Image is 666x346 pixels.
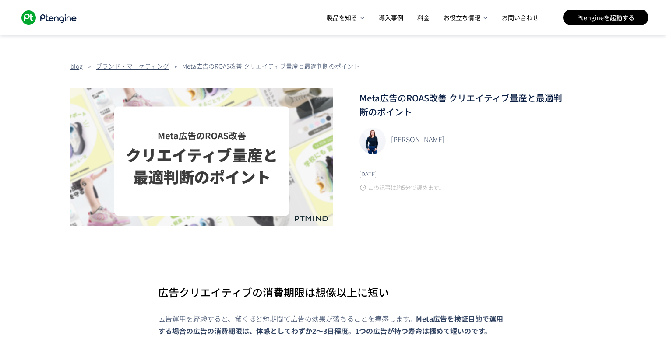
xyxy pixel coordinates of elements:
a: Ptengineを起動する [563,10,648,25]
img: author avatar [359,128,386,154]
i: Meta広告のROAS改善 クリエイティブ量産と最適判断のポイント [182,62,359,70]
span: » [174,62,177,70]
span: » [88,62,91,70]
h4: 広告クリエイティブの消費期限は想像以上に短い [158,284,508,300]
p: 広告運用を経験すると、驚くほど短期間で広告の効果が落ちることを痛感します。 [158,312,508,337]
a: blog [70,62,83,70]
a: ブランド・マーケティング [96,62,169,70]
span: お役立ち情報 [444,13,481,22]
h1: Meta広告のROAS改善 クリエイティブ量産と最適判断のポイント [359,91,570,119]
span: 導入事例 [379,13,403,22]
p: [DATE] [359,170,570,178]
img: blog image [70,88,333,226]
span: 料金 [417,13,430,22]
span: 製品を知る [327,13,358,22]
p: この記事は約5分で読めます。 [359,183,570,192]
span: お問い合わせ [502,13,539,22]
strong: Meta広告を検証目的で運用する場合の広告の消費期限は、体感としてわずか2～3日程度。1つの広告が持つ寿命は極めて短いのです。 [158,313,503,336]
p: [PERSON_NAME] [391,133,570,145]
